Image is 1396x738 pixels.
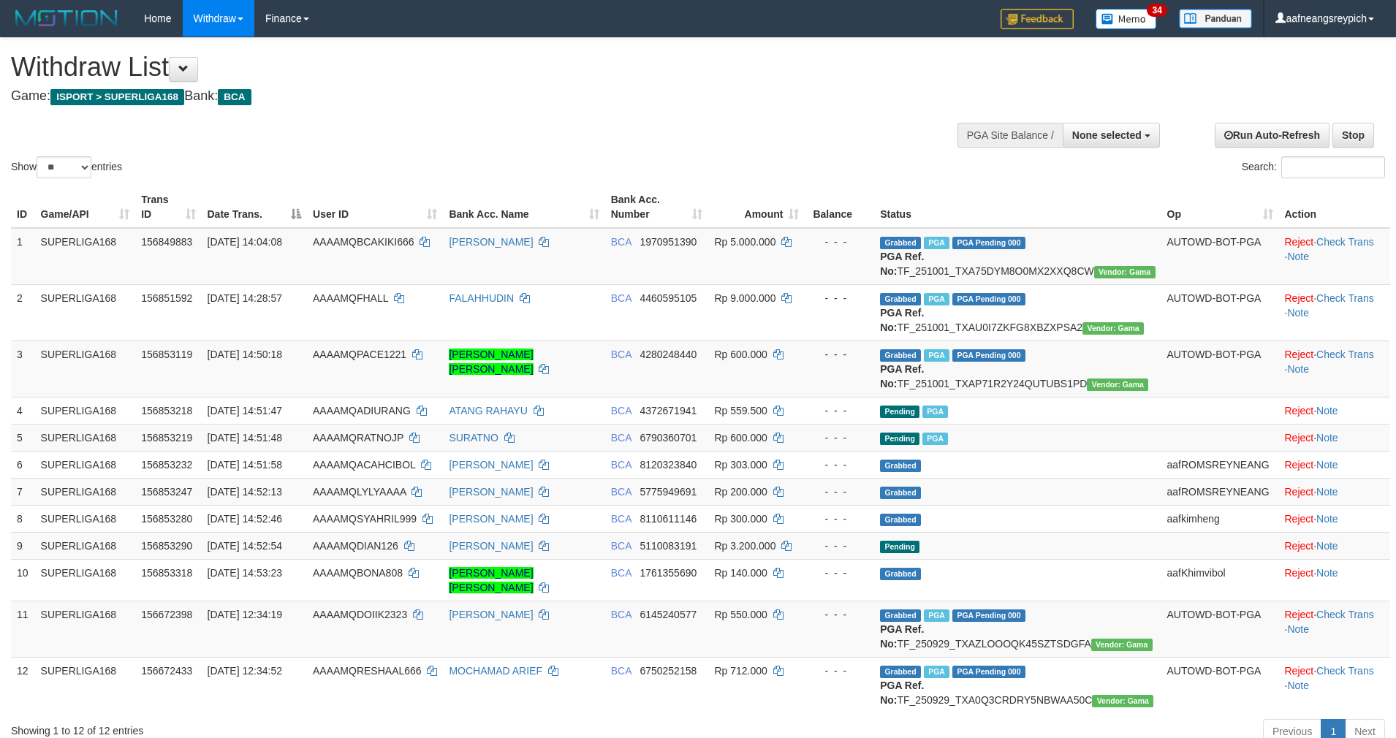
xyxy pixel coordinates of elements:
span: Vendor URL: https://trx31.1velocity.biz [1087,378,1148,391]
a: Note [1287,680,1309,691]
th: User ID: activate to sort column ascending [307,186,443,228]
span: Rp 140.000 [714,567,767,579]
span: 156853247 [141,486,192,498]
span: Grabbed [880,237,921,249]
td: AUTOWD-BOT-PGA [1161,601,1279,657]
b: PGA Ref. No: [880,623,924,650]
span: Copy 6750252158 to clipboard [640,665,697,677]
span: Copy 4460595105 to clipboard [640,292,697,304]
td: · · [1279,284,1391,341]
b: PGA Ref. No: [880,680,924,706]
td: SUPERLIGA168 [35,228,136,285]
span: AAAAMQBCAKIKI666 [313,236,414,248]
span: Grabbed [880,293,921,305]
th: Amount: activate to sort column ascending [708,186,805,228]
a: MOCHAMAD ARIEF [449,665,542,677]
td: · · [1279,228,1391,285]
a: Reject [1285,486,1314,498]
span: 156853280 [141,513,192,525]
b: PGA Ref. No: [880,363,924,389]
span: PGA Pending [952,666,1025,678]
span: BCA [611,405,631,416]
div: - - - [811,663,868,678]
td: 12 [11,657,35,713]
td: · [1279,451,1391,478]
button: None selected [1063,123,1160,148]
span: Rp 3.200.000 [714,540,775,552]
span: Grabbed [880,666,921,678]
th: Game/API: activate to sort column ascending [35,186,136,228]
span: Marked by aafsoycanthlai [924,609,949,622]
span: AAAAMQLYLYAAAA [313,486,406,498]
td: SUPERLIGA168 [35,451,136,478]
div: - - - [811,291,868,305]
a: Reject [1285,459,1314,471]
span: Vendor URL: https://trx31.1velocity.biz [1092,695,1153,707]
td: 3 [11,341,35,397]
span: AAAAMQRATNOJP [313,432,403,444]
td: 8 [11,505,35,532]
span: 156853119 [141,349,192,360]
td: · [1279,478,1391,505]
td: TF_251001_TXA75DYM8O0MX2XXQ8CW [874,228,1161,285]
a: Note [1316,567,1338,579]
span: [DATE] 14:52:46 [208,513,282,525]
td: 10 [11,559,35,601]
div: PGA Site Balance / [957,123,1063,148]
a: Note [1316,432,1338,444]
div: - - - [811,511,868,526]
a: Reject [1285,665,1314,677]
td: AUTOWD-BOT-PGA [1161,228,1279,285]
span: BCA [611,486,631,498]
span: Copy 1761355690 to clipboard [640,567,697,579]
span: 156672433 [141,665,192,677]
div: - - - [811,347,868,362]
a: Reject [1285,405,1314,416]
span: ISPORT > SUPERLIGA168 [50,89,184,105]
span: AAAAMQDOIIK2323 [313,609,407,620]
span: 156853290 [141,540,192,552]
a: [PERSON_NAME] [449,236,533,248]
span: AAAAMQADIURANG [313,405,411,416]
span: Grabbed [880,514,921,526]
span: [DATE] 14:51:48 [208,432,282,444]
span: Rp 600.000 [714,432,767,444]
a: ATANG RAHAYU [449,405,527,416]
span: Rp 559.500 [714,405,767,416]
div: - - - [811,430,868,445]
td: SUPERLIGA168 [35,559,136,601]
span: [DATE] 14:04:08 [208,236,282,248]
a: SURATNO [449,432,498,444]
b: PGA Ref. No: [880,307,924,333]
span: Copy 4372671941 to clipboard [640,405,697,416]
div: - - - [811,484,868,499]
td: SUPERLIGA168 [35,532,136,559]
a: Check Trans [1316,292,1374,304]
td: aafKhimvibol [1161,559,1279,601]
a: Reject [1285,432,1314,444]
span: AAAAMQSYAHRIL999 [313,513,417,525]
td: · · [1279,341,1391,397]
a: Check Trans [1316,236,1374,248]
td: AUTOWD-BOT-PGA [1161,657,1279,713]
td: 11 [11,601,35,657]
td: · [1279,505,1391,532]
span: Grabbed [880,460,921,472]
td: SUPERLIGA168 [35,505,136,532]
th: Bank Acc. Number: activate to sort column ascending [605,186,709,228]
span: Pending [880,433,919,445]
span: 156853219 [141,432,192,444]
a: Note [1316,540,1338,552]
span: Copy 8110611146 to clipboard [640,513,697,525]
h1: Withdraw List [11,53,916,82]
span: Rp 9.000.000 [714,292,775,304]
a: Check Trans [1316,349,1374,360]
td: 1 [11,228,35,285]
span: BCA [611,236,631,248]
span: Rp 200.000 [714,486,767,498]
span: BCA [611,432,631,444]
a: Check Trans [1316,609,1374,620]
a: Note [1287,307,1309,319]
td: 2 [11,284,35,341]
span: Vendor URL: https://trx31.1velocity.biz [1091,639,1153,651]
